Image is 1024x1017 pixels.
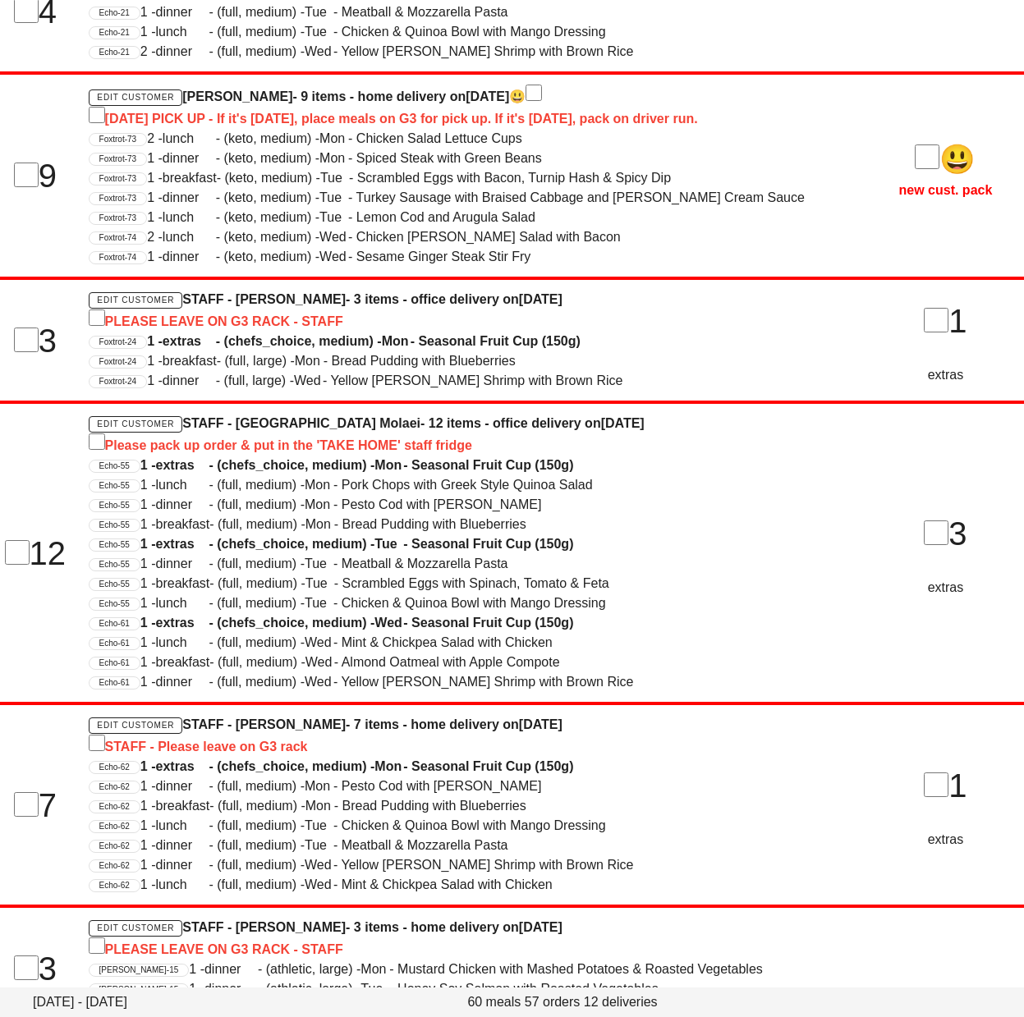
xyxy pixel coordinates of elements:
[305,574,334,593] span: Tue
[156,816,209,836] span: lunch
[319,149,348,168] span: Mon
[156,796,210,816] span: breakfast
[305,515,334,534] span: Mon
[140,517,526,531] span: 1 - - (full, medium) - - Bread Pudding with Blueberries
[360,979,389,999] span: Tue
[96,419,174,428] span: Edit Customer
[156,875,209,895] span: lunch
[189,982,658,996] span: 1 - - (athletic, large) - - Honey Soy Salmon with Roasted Vegetables
[156,456,209,475] span: extras
[140,478,593,492] span: 1 - - (full, medium) - - Pork Chops with Greek Style Quinoa Salad
[204,979,258,999] span: dinner
[140,44,634,58] span: 2 - - (full, medium) - - Yellow [PERSON_NAME] Shrimp with Brown Rice
[374,534,403,554] span: Tue
[305,593,333,613] span: Tue
[140,675,634,689] span: 1 - - (full, medium) - - Yellow [PERSON_NAME] Shrimp with Brown Rice
[156,633,209,653] span: lunch
[99,376,137,387] span: Foxtrot-24
[163,371,216,391] span: dinner
[89,292,183,309] a: Edit Customer
[147,373,622,387] span: 1 - - (full, large) - - Yellow [PERSON_NAME] Shrimp with Brown Rice
[140,779,542,793] span: 1 - - (full, medium) - - Pesto Cod with [PERSON_NAME]
[305,816,333,836] span: Tue
[147,230,621,244] span: 2 - - (keto, medium) - - Chicken [PERSON_NAME] Salad with Bacon
[319,208,348,227] span: Tue
[305,672,333,692] span: Wed
[294,371,323,391] span: Wed
[96,721,174,730] span: Edit Customer
[319,188,348,208] span: Tue
[99,860,130,872] span: Echo-62
[305,653,334,672] span: Wed
[99,134,137,145] span: Foxtrot-73
[140,759,574,773] span: 1 - - (chefs_choice, medium) - - Seasonal Fruit Cup (150g)
[156,593,209,613] span: lunch
[305,475,333,495] span: Mon
[519,717,563,731] span: [DATE]
[99,964,179,976] span: [PERSON_NAME]-15
[305,875,333,895] span: Wed
[99,762,130,773] span: Echo-62
[305,855,333,875] span: Wed
[99,252,137,263] span: Foxtrot-74
[99,579,130,590] span: Echo-55
[147,151,542,165] span: 1 - - (keto, medium) - - Spiced Steak with Green Beans
[163,149,216,168] span: dinner
[99,559,130,570] span: Echo-55
[305,633,333,653] span: Wed
[374,613,403,633] span: Wed
[89,937,849,960] div: PLEASE LEAVE ON G3 RACK - STAFF
[96,295,174,305] span: Edit Customer
[156,2,209,22] span: dinner
[89,416,183,433] a: Edit Customer
[99,801,130,813] span: Echo-62
[163,168,217,188] span: breakfast
[156,534,209,554] span: extras
[466,89,509,103] span: [DATE]
[156,574,210,593] span: breakfast
[140,576,609,590] span: 1 - - (full, medium) - - Scrambled Eggs with Spinach, Tomato & Feta
[140,818,606,832] span: 1 - - (full, medium) - - Chicken & Quinoa Bowl with Mango Dressing
[147,334,581,348] span: 1 - - (chefs_choice, medium) - - Seasonal Fruit Cup (150g)
[140,596,606,610] span: 1 - - (full, medium) - - Chicken & Quinoa Bowl with Mango Dressing
[382,332,411,351] span: Mon
[99,821,130,832] span: Echo-62
[374,456,403,475] span: Mon
[204,960,258,979] span: dinner
[305,554,333,574] span: Tue
[156,42,209,62] span: dinner
[140,25,606,39] span: 1 - - (full, medium) - - Chicken & Quinoa Bowl with Mango Dressing
[99,598,130,610] span: Echo-55
[163,247,216,267] span: dinner
[163,208,216,227] span: lunch
[99,213,137,224] span: Foxtrot-73
[156,515,210,534] span: breakfast
[319,247,348,267] span: Wed
[99,460,130,472] span: Echo-55
[140,5,508,19] span: 1 - - (full, medium) - - Meatball & Mozzarella Pasta
[99,47,130,58] span: Echo-21
[99,657,130,669] span: Echo-61
[99,27,130,39] span: Echo-21
[99,500,130,511] span: Echo-55
[99,618,130,630] span: Echo-61
[519,292,563,306] span: [DATE]
[147,171,671,185] span: 1 - - (keto, medium) - - Scrambled Eggs with Bacon, Turnip Hash & Spicy Dip
[374,757,403,776] span: Mon
[99,520,130,531] span: Echo-55
[156,554,209,574] span: dinner
[156,495,209,515] span: dinner
[305,42,333,62] span: Wed
[96,93,174,102] span: Edit Customer
[99,153,137,165] span: Foxtrot-73
[319,129,348,149] span: Mon
[915,143,976,175] span: 😃
[99,984,179,996] span: [PERSON_NAME]-15
[99,781,130,793] span: Echo-62
[156,653,210,672] span: breakfast
[519,920,563,934] span: [DATE]
[163,129,216,149] span: lunch
[99,841,130,852] span: Echo-62
[89,89,183,106] a: Edit Customer
[156,836,209,855] span: dinner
